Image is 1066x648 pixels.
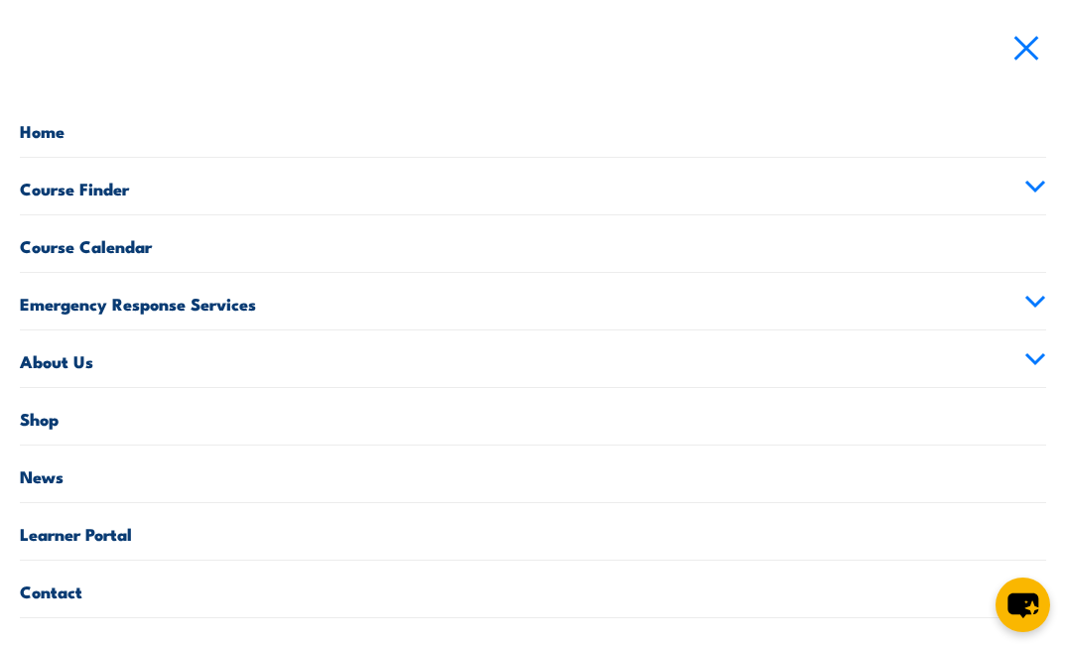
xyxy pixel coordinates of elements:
a: Course Finder [20,158,1046,214]
a: Home [20,100,1046,157]
a: Learner Portal [20,503,1046,560]
a: News [20,446,1046,502]
a: Emergency Response Services [20,273,1046,329]
a: Shop [20,388,1046,445]
a: Contact [20,561,1046,617]
button: chat-button [996,578,1050,632]
a: Course Calendar [20,215,1046,272]
a: About Us [20,330,1046,387]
